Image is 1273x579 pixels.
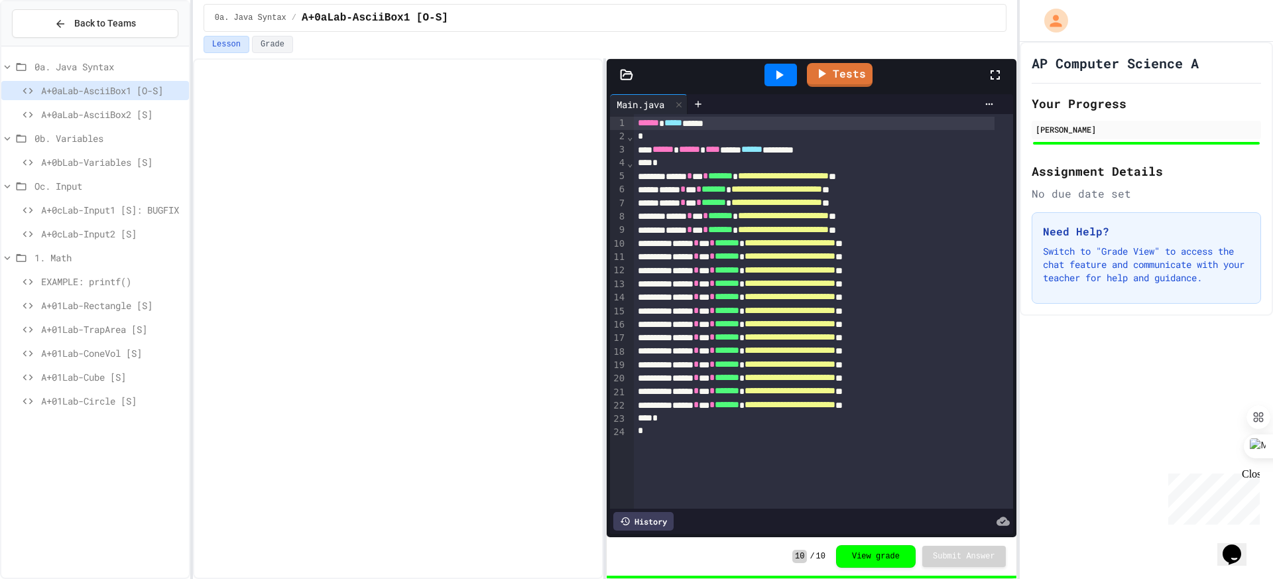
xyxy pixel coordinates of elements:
span: A+01Lab-TrapArea [S] [41,322,184,336]
iframe: chat widget [1163,468,1260,525]
div: 13 [610,278,627,291]
div: 7 [610,197,627,210]
div: 23 [610,413,627,426]
span: A+01Lab-Circle [S] [41,394,184,408]
span: A+01Lab-Cube [S] [41,370,184,384]
div: History [613,512,674,531]
div: 2 [610,130,627,143]
div: 24 [610,426,627,439]
span: / [292,13,296,23]
span: 1. Math [34,251,184,265]
div: Main.java [610,97,671,111]
span: A+0bLab-Variables [S] [41,155,184,169]
span: 0a. Java Syntax [215,13,286,23]
span: A+0cLab-Input2 [S] [41,227,184,241]
div: 8 [610,210,627,224]
span: A+01Lab-ConeVol [S] [41,346,184,360]
span: EXAMPLE: printf() [41,275,184,289]
div: 18 [610,346,627,359]
span: 10 [792,550,807,563]
div: 9 [610,224,627,237]
button: Back to Teams [12,9,178,38]
div: 20 [610,372,627,385]
div: My Account [1030,5,1071,36]
span: A+0aLab-AsciiBox1 [O-S] [302,10,448,26]
div: 15 [610,305,627,318]
h2: Your Progress [1032,94,1261,113]
div: No due date set [1032,186,1261,202]
div: Chat with us now!Close [5,5,91,84]
div: 3 [610,143,627,157]
h3: Need Help? [1043,224,1250,239]
div: 10 [610,237,627,251]
span: 0b. Variables [34,131,184,145]
div: 1 [610,117,627,130]
h2: Assignment Details [1032,162,1261,180]
a: Tests [807,63,873,87]
span: A+01Lab-Rectangle [S] [41,298,184,312]
div: 22 [610,399,627,413]
span: A+0cLab-Input1 [S]: BUGFIX [41,203,184,217]
div: 11 [610,251,627,264]
div: 21 [610,386,627,399]
span: / [810,551,814,562]
span: Fold line [627,131,633,142]
p: Switch to "Grade View" to access the chat feature and communicate with your teacher for help and ... [1043,245,1250,285]
span: Back to Teams [74,17,136,31]
span: A+0aLab-AsciiBox1 [O-S] [41,84,184,97]
div: 4 [610,157,627,170]
div: 6 [610,183,627,196]
button: Lesson [204,36,249,53]
div: 14 [610,291,627,304]
div: 5 [610,170,627,183]
div: 12 [610,264,627,277]
div: Main.java [610,94,688,114]
div: 16 [610,318,627,332]
div: 19 [610,359,627,372]
span: Oc. Input [34,179,184,193]
div: 17 [610,332,627,345]
span: A+0aLab-AsciiBox2 [S] [41,107,184,121]
span: Submit Answer [933,551,995,562]
button: View grade [836,545,916,568]
h1: AP Computer Science A [1032,54,1199,72]
span: 10 [816,551,825,562]
div: [PERSON_NAME] [1036,123,1257,135]
span: Fold line [627,158,633,168]
button: Submit Answer [922,546,1006,567]
iframe: chat widget [1217,526,1260,566]
button: Grade [252,36,293,53]
span: 0a. Java Syntax [34,60,184,74]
